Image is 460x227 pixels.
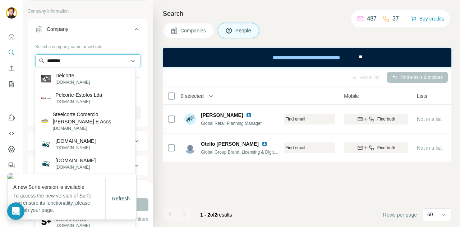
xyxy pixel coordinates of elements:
p: 487 [367,14,377,23]
p: A new Surfe version is available [13,183,105,191]
span: Mobile [344,92,359,100]
p: [DOMAIN_NAME] [55,164,96,171]
button: Find email [247,142,335,153]
button: Dashboard [6,143,17,156]
img: Avatar [184,142,196,154]
span: People [235,27,252,34]
span: Refresh [112,196,130,201]
span: Find both [377,145,395,151]
span: of [210,212,215,218]
button: Quick start [6,30,17,43]
button: Refresh [107,192,135,205]
span: 1 - 2 [200,212,210,218]
p: Company information [28,8,148,14]
button: Company [28,21,148,41]
button: Use Surfe API [6,127,17,140]
p: Delcorte [55,72,90,79]
span: 0 selected [181,92,204,100]
span: Otello [PERSON_NAME] [201,140,259,147]
button: My lists [6,78,17,91]
p: [DOMAIN_NAME] [55,145,96,151]
span: Find email [285,116,305,122]
img: elcorteinles.es [41,159,51,169]
div: Company [47,26,68,33]
p: To access the new version of Surfe and ensure its functionality, please refresh your page. [13,192,105,214]
p: Pelcorte-Estofos Lda [55,91,102,99]
img: LinkedIn logo [246,112,252,118]
button: Buy credits [411,14,444,24]
button: Industry [28,132,148,150]
span: Lists [417,92,427,100]
p: [DOMAIN_NAME] [53,125,129,132]
p: [DOMAIN_NAME] [55,157,96,164]
p: [DOMAIN_NAME] [55,79,90,86]
span: 2 [215,212,217,218]
button: Feedback [6,159,17,172]
p: [DOMAIN_NAME] [55,137,96,145]
span: Find email [285,145,305,151]
img: Samuelcortes [41,217,51,227]
img: Avatar [184,113,196,125]
p: 60 [427,211,433,218]
span: Rows per page [383,211,417,218]
img: Pelcorte-Estofos Lda [41,93,51,103]
p: Steelcorte Comercio [PERSON_NAME] E Acos [53,111,129,125]
span: Global Retail Planning Manager [201,121,262,126]
button: Find both [344,142,408,153]
button: Use Surfe on LinkedIn [6,111,17,124]
img: elcortengles.es [41,139,51,149]
button: Find email [247,114,335,124]
iframe: Banner [163,48,451,67]
img: Steelcorte Comercio De Ferro E Acos [41,118,48,125]
span: [PERSON_NAME] [201,112,243,119]
span: Global Group Brand, Licensing & Digital Manager [201,149,295,155]
p: [DOMAIN_NAME] [55,99,102,105]
span: results [200,212,232,218]
img: LinkedIn logo [262,141,267,147]
p: 37 [392,14,399,23]
button: Find both [344,114,408,124]
div: Select a company name or website [35,41,141,50]
span: Not in a list [417,145,442,151]
button: HQ location [28,157,148,174]
img: Delcorte [41,74,51,84]
div: Open Intercom Messenger [7,203,24,220]
img: Avatar [6,7,17,19]
span: Find both [377,116,395,122]
span: Companies [180,27,207,34]
img: 65bb08fb-ddeb-41e0-94aa-eda87d61012b [8,173,136,179]
span: Not in a list [417,116,442,122]
button: Enrich CSV [6,62,17,75]
h4: Search [163,9,451,19]
button: Search [6,46,17,59]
